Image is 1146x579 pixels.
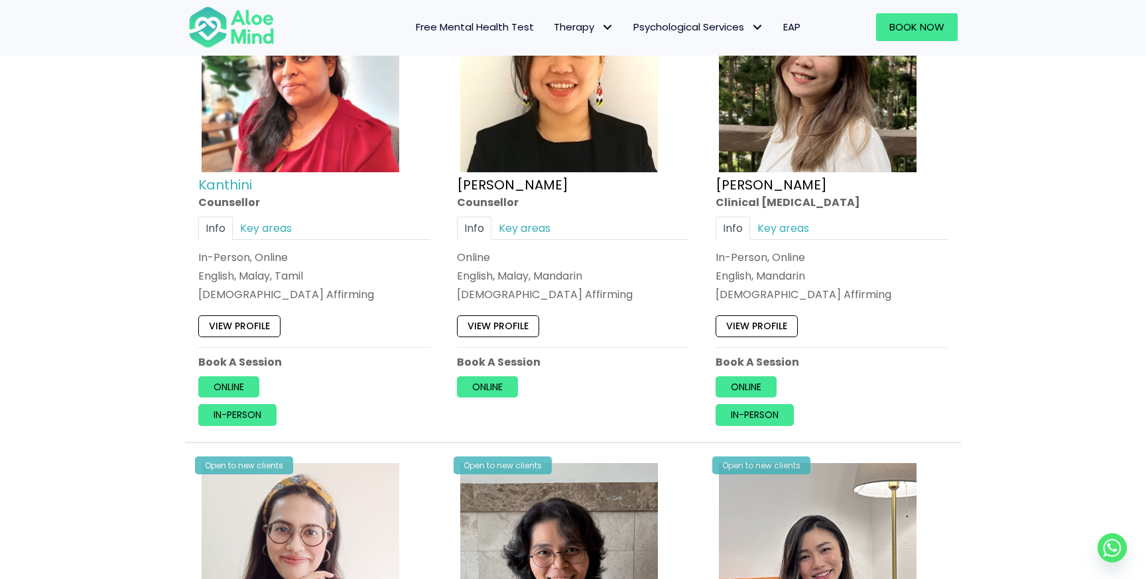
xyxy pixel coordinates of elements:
div: Open to new clients [195,456,293,474]
div: Clinical [MEDICAL_DATA] [716,194,948,209]
a: Online [716,376,777,397]
div: Counsellor [457,194,689,209]
p: English, Malay, Tamil [198,268,430,284]
p: Book A Session [457,354,689,369]
div: [DEMOGRAPHIC_DATA] Affirming [457,287,689,302]
div: Online [457,249,689,264]
span: EAP [783,20,800,34]
a: View profile [198,315,281,337]
a: Book Now [876,13,958,41]
img: Aloe mind Logo [188,5,275,49]
div: In-Person, Online [198,249,430,264]
span: Psychological Services [633,20,763,34]
p: Book A Session [716,354,948,369]
nav: Menu [292,13,810,41]
div: Counsellor [198,194,430,209]
span: Free Mental Health Test [416,20,534,34]
a: In-person [716,404,794,425]
a: View profile [716,315,798,337]
a: Key areas [233,216,299,239]
a: Key areas [750,216,816,239]
a: Info [457,216,491,239]
div: [DEMOGRAPHIC_DATA] Affirming [198,287,430,302]
a: Kanthini [198,175,252,193]
a: Free Mental Health Test [406,13,544,41]
p: English, Malay, Mandarin [457,268,689,284]
a: [PERSON_NAME] [716,175,827,193]
span: Book Now [889,20,944,34]
div: Open to new clients [712,456,810,474]
span: Psychological Services: submenu [747,18,767,37]
a: TherapyTherapy: submenu [544,13,623,41]
span: Therapy [554,20,613,34]
a: Psychological ServicesPsychological Services: submenu [623,13,773,41]
a: Key areas [491,216,558,239]
a: EAP [773,13,810,41]
a: View profile [457,315,539,337]
a: Info [198,216,233,239]
a: Info [716,216,750,239]
p: English, Mandarin [716,268,948,284]
a: [PERSON_NAME] [457,175,568,193]
a: Online [198,376,259,397]
div: Open to new clients [454,456,552,474]
div: In-Person, Online [716,249,948,264]
a: Online [457,376,518,397]
p: Book A Session [198,354,430,369]
div: [DEMOGRAPHIC_DATA] Affirming [716,287,948,302]
span: Therapy: submenu [598,18,617,37]
a: Whatsapp [1098,533,1127,562]
a: In-person [198,404,277,425]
